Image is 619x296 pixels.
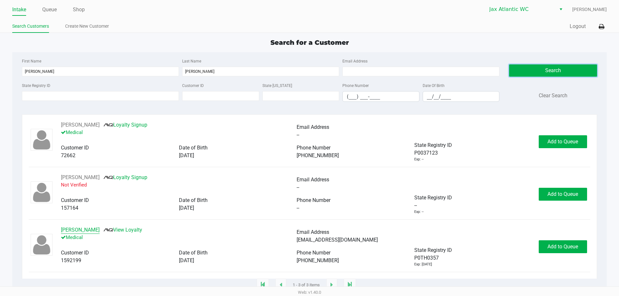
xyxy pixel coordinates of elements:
button: Search [509,64,597,77]
span: 72662 [61,152,75,158]
span: Phone Number [297,250,330,256]
label: Email Address [342,58,368,64]
span: [PHONE_NUMBER] [297,152,339,158]
a: Loyalty Signup [103,122,147,128]
span: [DATE] [179,257,194,263]
div: Exp: -- [414,209,424,215]
button: Add to Queue [539,188,587,201]
p: Medical [61,129,297,136]
span: Phone Number [297,197,330,203]
label: State Registry ID [22,83,50,89]
span: [EMAIL_ADDRESS][DOMAIN_NAME] [297,237,378,243]
span: Jax Atlantic WC [489,5,552,13]
span: Date of Birth [179,250,208,256]
label: State [US_STATE] [262,83,292,89]
button: Clear Search [539,92,567,100]
div: Exp: [DATE] [414,262,432,267]
button: Add to Queue [539,135,587,148]
button: Logout [570,23,586,30]
span: State Registry ID [414,142,452,148]
span: [DATE] [179,205,194,211]
span: 157164 [61,205,78,211]
a: Create New Customer [65,22,109,30]
label: First Name [22,58,41,64]
button: See customer info [61,226,100,234]
button: Add to Queue [539,240,587,253]
span: -- [414,202,417,209]
input: Format: MM/DD/YYYY [423,91,499,101]
p: Not Verified [61,181,297,189]
a: Queue [42,5,57,14]
app-submit-button: Move to last page [344,279,356,291]
kendo-maskedtextbox: Format: (999) 999-9999 [342,91,419,102]
a: Loyalty Signup [103,174,147,180]
p: Medical [61,234,297,241]
span: -- [297,205,299,211]
span: P0037123 [414,149,438,157]
span: Email Address [297,177,329,183]
span: Add to Queue [547,138,578,145]
button: See customer info [61,174,100,181]
span: Date of Birth [179,145,208,151]
span: Phone Number [297,145,330,151]
span: P0TH0357 [414,254,439,262]
span: Email Address [297,229,329,235]
span: -- [297,184,299,190]
span: 1592199 [61,257,81,263]
span: Email Address [297,124,329,130]
span: Date of Birth [179,197,208,203]
span: Add to Queue [547,243,578,250]
span: Customer ID [61,197,89,203]
button: See customer info [61,121,100,129]
input: Format: (999) 999-9999 [343,91,419,101]
label: Date Of Birth [423,83,445,89]
app-submit-button: Next [326,279,337,291]
label: Last Name [182,58,201,64]
label: Customer ID [182,83,204,89]
a: Shop [73,5,85,14]
a: View Loyalty [103,227,142,233]
span: [DATE] [179,152,194,158]
span: Web: v1.40.0 [298,290,321,295]
span: 1 - 3 of 3 items [293,282,320,288]
app-submit-button: Move to first page [257,279,269,291]
span: Add to Queue [547,191,578,197]
app-submit-button: Previous [275,279,286,291]
span: Search for a Customer [270,39,349,46]
a: Intake [12,5,26,14]
span: [PERSON_NAME] [572,6,607,13]
span: [PHONE_NUMBER] [297,257,339,263]
kendo-maskedtextbox: Format: MM/DD/YYYY [423,91,500,102]
label: Phone Number [342,83,369,89]
span: State Registry ID [414,247,452,253]
a: Search Customers [12,22,49,30]
span: Customer ID [61,145,89,151]
span: -- [297,132,299,138]
button: Select [556,4,565,15]
div: Exp: -- [414,157,424,162]
span: Customer ID [61,250,89,256]
span: State Registry ID [414,195,452,201]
